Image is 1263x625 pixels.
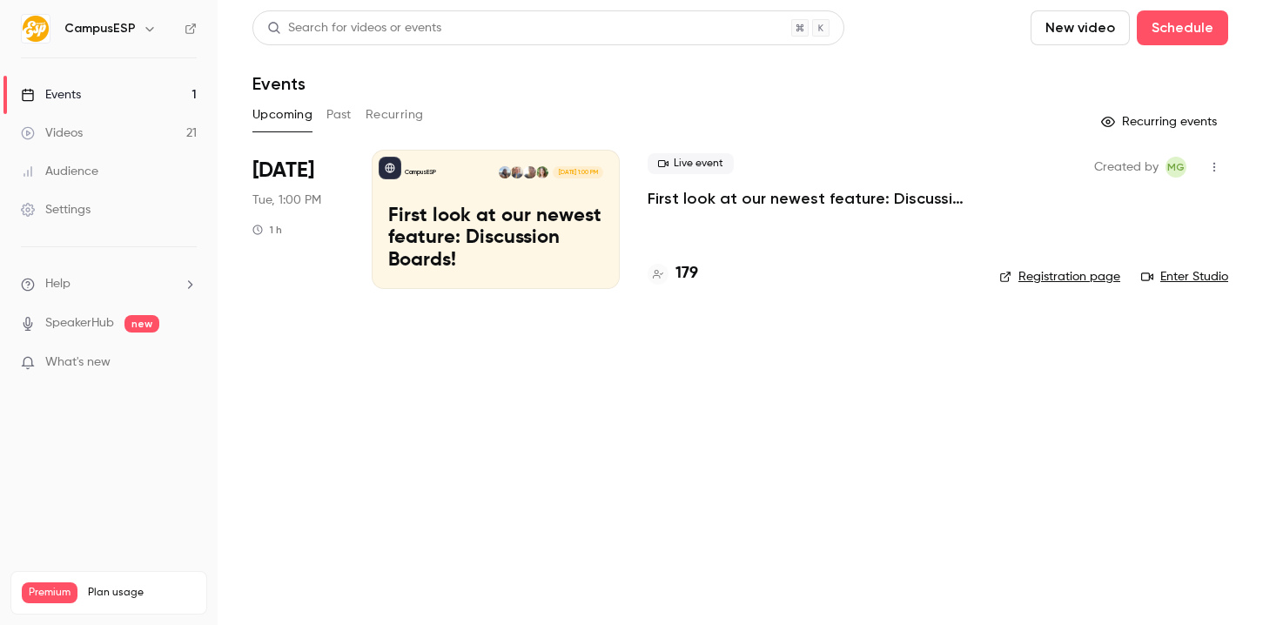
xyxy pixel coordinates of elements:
[1031,10,1130,45] button: New video
[21,275,197,293] li: help-dropdown-opener
[252,192,321,209] span: Tue, 1:00 PM
[64,20,136,37] h6: CampusESP
[1141,268,1228,286] a: Enter Studio
[252,73,306,94] h1: Events
[176,355,197,371] iframe: Noticeable Trigger
[1137,10,1228,45] button: Schedule
[252,157,314,185] span: [DATE]
[22,15,50,43] img: CampusESP
[499,166,511,178] img: Tiffany Zheng
[553,166,602,178] span: [DATE] 1:00 PM
[21,163,98,180] div: Audience
[252,101,312,129] button: Upcoming
[124,315,159,333] span: new
[648,188,971,209] a: First look at our newest feature: Discussion Boards!
[648,262,698,286] a: 179
[1093,108,1228,136] button: Recurring events
[252,223,282,237] div: 1 h
[648,153,734,174] span: Live event
[22,582,77,603] span: Premium
[999,268,1120,286] a: Registration page
[536,166,548,178] img: Brooke Sterneck
[45,275,71,293] span: Help
[88,586,196,600] span: Plan usage
[21,201,91,218] div: Settings
[675,262,698,286] h4: 179
[523,166,535,178] img: Danielle Dreeszen
[252,150,344,289] div: Sep 16 Tue, 1:00 PM (America/New York)
[45,314,114,333] a: SpeakerHub
[326,101,352,129] button: Past
[21,124,83,142] div: Videos
[388,205,603,272] p: First look at our newest feature: Discussion Boards!
[1094,157,1159,178] span: Created by
[267,19,441,37] div: Search for videos or events
[511,166,523,178] img: Gavin Grivna
[372,150,620,289] a: First look at our newest feature: Discussion Boards!CampusESPBrooke SterneckDanielle DreeszenGavi...
[1167,157,1185,178] span: MG
[45,353,111,372] span: What's new
[21,86,81,104] div: Events
[1166,157,1186,178] span: Melissa Greiner
[366,101,424,129] button: Recurring
[405,168,436,177] p: CampusESP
